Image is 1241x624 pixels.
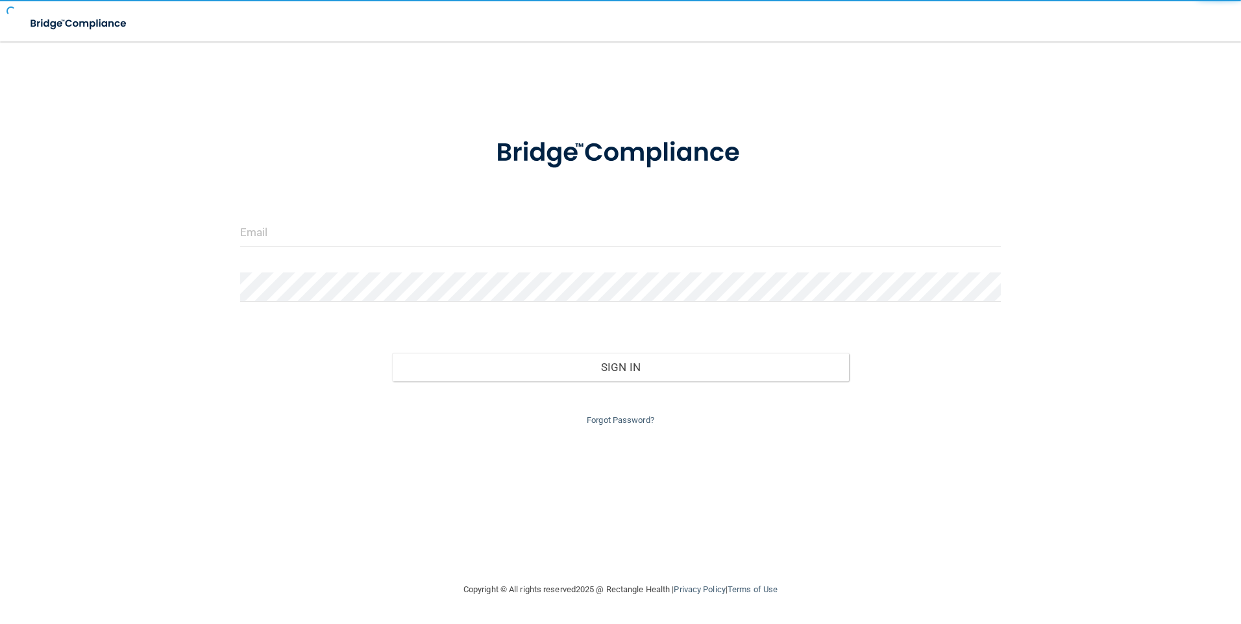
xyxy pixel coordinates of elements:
div: Copyright © All rights reserved 2025 @ Rectangle Health | | [384,569,857,610]
input: Email [240,218,1001,247]
a: Terms of Use [728,584,778,594]
img: bridge_compliance_login_screen.278c3ca4.svg [19,10,139,37]
a: Privacy Policy [674,584,725,594]
button: Sign In [392,353,849,381]
img: bridge_compliance_login_screen.278c3ca4.svg [469,119,772,187]
a: Forgot Password? [587,415,654,425]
